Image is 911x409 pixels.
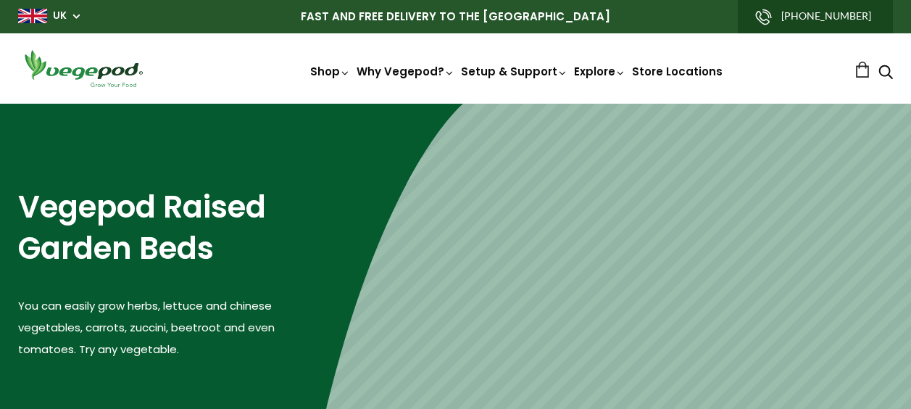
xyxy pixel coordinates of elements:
img: gb_large.png [18,9,47,23]
a: UK [53,9,67,23]
a: Explore [574,64,626,79]
a: Search [878,66,893,81]
a: Shop [310,64,351,79]
p: You can easily grow herbs, lettuce and chinese vegetables, carrots, zuccini, beetroot and even to... [18,295,319,360]
a: Store Locations [632,64,723,79]
h2: Vegepod Raised Garden Beds [18,187,319,269]
a: Setup & Support [461,64,568,79]
a: Why Vegepod? [357,64,455,79]
img: Vegepod [18,48,149,89]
